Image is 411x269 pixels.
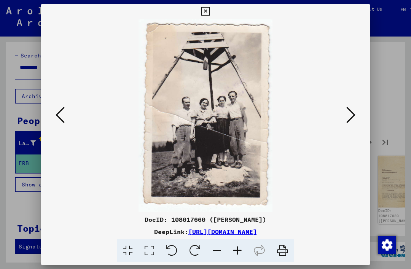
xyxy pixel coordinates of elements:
[378,236,396,254] div: Change consent
[41,215,370,224] div: DocID: 108017660 ([PERSON_NAME])
[188,228,257,236] a: [URL][DOMAIN_NAME]
[41,227,370,236] div: DeepLink:
[67,19,344,212] img: 001.jpg
[378,236,396,254] img: Change consent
